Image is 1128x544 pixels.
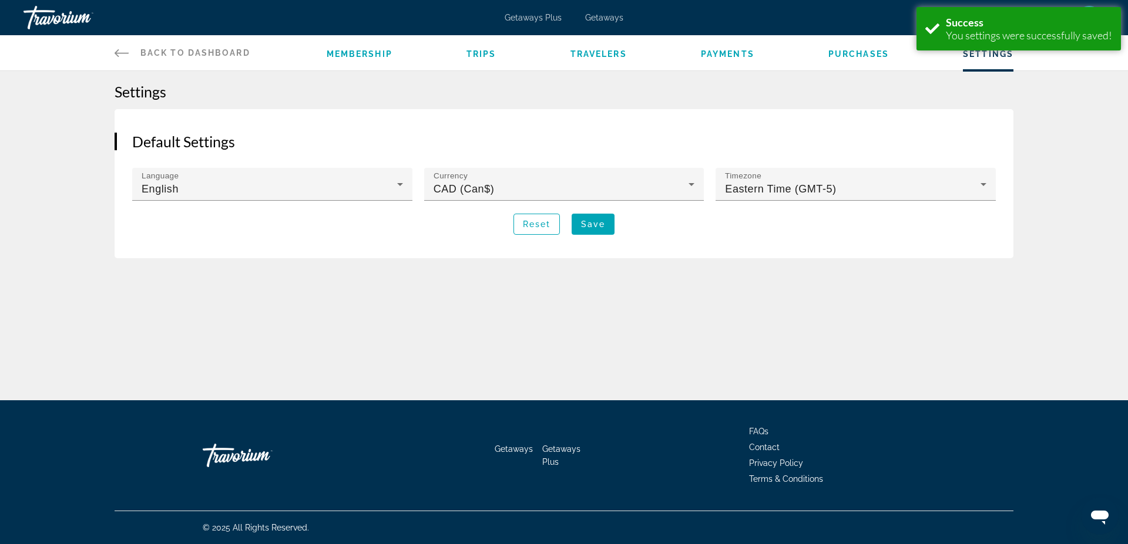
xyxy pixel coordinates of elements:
button: Reset [513,214,560,235]
h2: Default Settings [132,133,996,150]
a: Trips [466,49,496,59]
div: You settings were successfully saved! [946,29,1112,42]
a: Back to Dashboard [115,35,250,70]
button: User Menu [1074,5,1104,30]
a: Settings [963,49,1013,59]
span: English [142,183,179,195]
span: CAD (Can$) [434,183,495,195]
a: Purchases [828,49,889,59]
a: Privacy Policy [749,458,803,468]
span: Back to Dashboard [140,48,250,58]
a: FAQs [749,427,768,436]
span: Reset [523,219,551,229]
mat-label: Timezone [725,171,761,180]
a: Travorium [203,438,320,473]
a: Getaways [585,13,623,22]
a: Getaways Plus [505,13,562,22]
span: Eastern Time (GMT-5) [725,183,836,195]
h1: Settings [115,83,1013,100]
span: Save [581,219,605,229]
a: Terms & Conditions [749,474,823,484]
mat-label: Language [142,171,179,180]
a: Travelers [570,49,627,59]
a: Contact [749,442,780,452]
a: Getaways [495,444,533,454]
iframe: Кнопка запуска окна обмена сообщениями [1081,497,1119,535]
a: Membership [327,49,392,59]
button: Save [572,214,615,235]
a: Travorium [23,2,141,33]
span: © 2025 All Rights Reserved. [203,523,309,532]
div: Success [946,16,1112,29]
a: Getaways Plus [542,444,580,467]
a: Payments [701,49,754,59]
mat-label: Currency [434,171,468,180]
